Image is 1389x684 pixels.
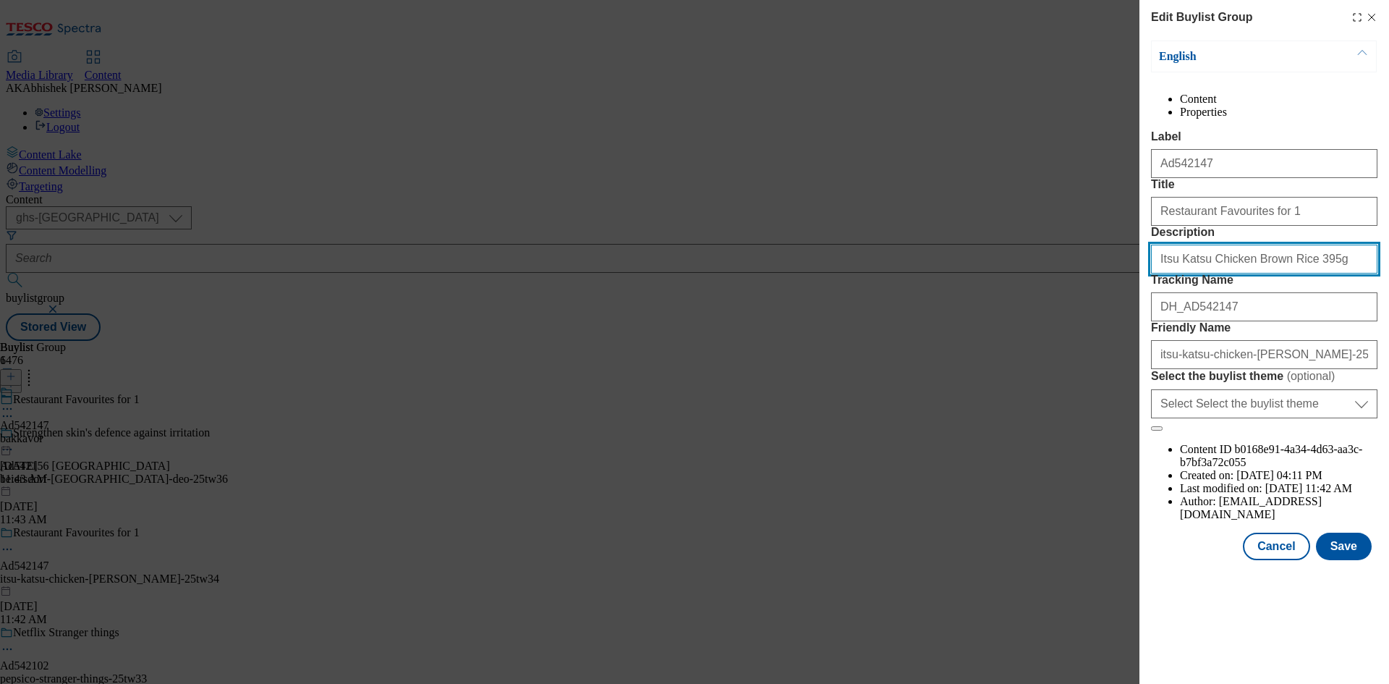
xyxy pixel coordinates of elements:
input: Enter Label [1151,149,1377,178]
li: Content [1180,93,1377,106]
span: [EMAIL_ADDRESS][DOMAIN_NAME] [1180,495,1322,520]
label: Friendly Name [1151,321,1377,334]
label: Description [1151,226,1377,239]
label: Select the buylist theme [1151,369,1377,384]
input: Enter Title [1151,197,1377,226]
input: Enter Friendly Name [1151,340,1377,369]
span: b0168e91-4a34-4d63-aa3c-b7bf3a72c055 [1180,443,1362,468]
span: [DATE] 04:11 PM [1236,469,1322,481]
label: Label [1151,130,1377,143]
label: Tracking Name [1151,274,1377,287]
button: Cancel [1243,533,1309,560]
span: ( optional ) [1287,370,1335,382]
button: Save [1316,533,1372,560]
li: Created on: [1180,469,1377,482]
li: Content ID [1180,443,1377,469]
h4: Edit Buylist Group [1151,9,1252,26]
input: Enter Tracking Name [1151,292,1377,321]
input: Enter Description [1151,245,1377,274]
span: [DATE] 11:42 AM [1265,482,1352,494]
li: Author: [1180,495,1377,521]
li: Last modified on: [1180,482,1377,495]
label: Title [1151,178,1377,191]
li: Properties [1180,106,1377,119]
p: English [1159,49,1311,64]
